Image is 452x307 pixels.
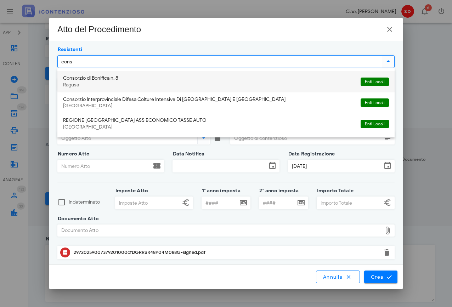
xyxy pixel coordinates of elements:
input: #### [202,197,238,209]
label: Indeterminato [69,199,107,206]
button: Elimina [383,248,391,257]
div: [GEOGRAPHIC_DATA] [63,103,355,109]
button: Clicca per aprire un'anteprima del file o scaricarlo [60,248,70,257]
div: REGIONE [GEOGRAPHIC_DATA] ASS ECONOMICO TASSE AUTO [63,118,355,124]
button: Annulla [316,271,360,283]
div: Ragusa [63,82,355,88]
input: #### [259,197,295,209]
span: Enti Locali [365,78,385,86]
span: Crea [371,274,391,280]
div: Consorzio Interprovinciale Difesa Colture Intensive Di [GEOGRAPHIC_DATA] E [GEOGRAPHIC_DATA] [63,97,355,103]
label: 2° anno imposta [257,187,299,194]
div: Consorzio di Bonifica n. 8 [63,75,355,81]
label: Imposte Atto [113,187,148,194]
input: Oggetto Atto [58,132,196,144]
input: Numero Atto [58,160,151,172]
div: Atto del Procedimento [57,24,141,35]
div: [GEOGRAPHIC_DATA] [63,124,355,130]
span: Enti Locali [365,120,385,128]
label: 1° anno imposta [200,187,241,194]
span: Enti Locali [365,98,385,107]
label: Importo Totale [315,187,354,194]
label: Data Registrazione [286,150,335,158]
label: Numero Atto [56,150,90,158]
button: Crea [364,271,397,283]
div: Documento Atto [58,225,382,236]
input: Importo Totale [317,197,382,209]
span: Annulla [323,274,353,280]
label: Oggetto Atto [56,123,92,130]
label: Documento Atto [56,215,99,222]
label: Resistenti [56,46,82,53]
input: Resistenti [58,56,380,68]
input: Imposte Atto [115,197,180,209]
div: Clicca per aprire un'anteprima del file o scaricarlo [74,247,378,258]
input: Oggetto di contenzioso [231,132,382,144]
div: 29720259007379201000cfDGRRSR48P04M088G-signed.pdf [74,250,378,255]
